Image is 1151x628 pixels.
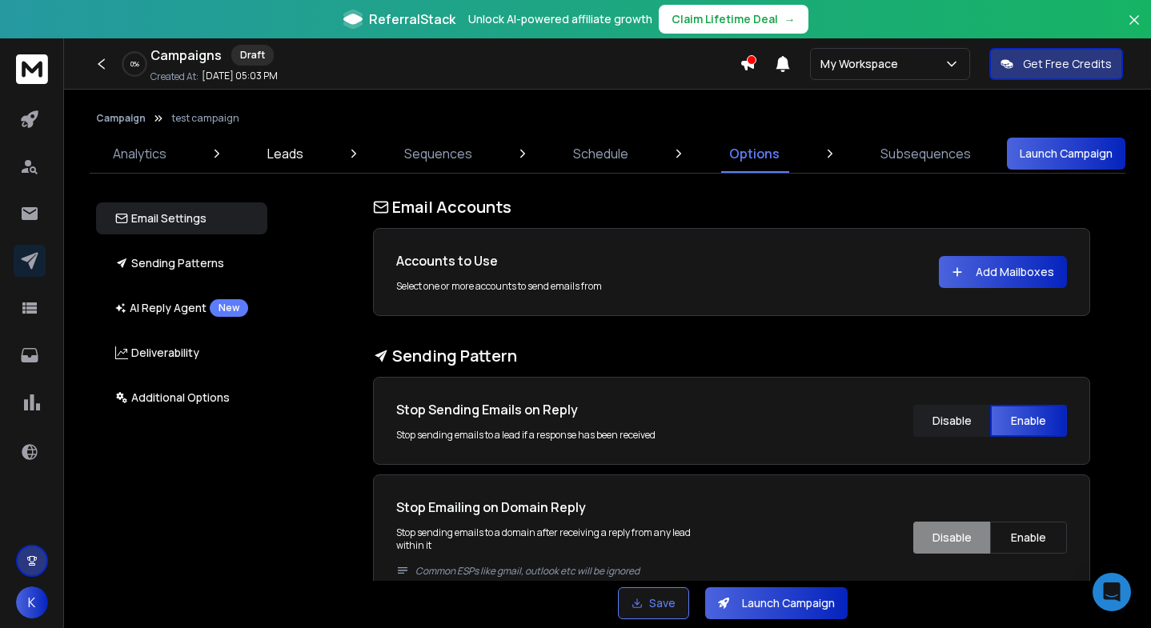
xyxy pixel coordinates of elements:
button: K [16,586,48,618]
p: test campaign [171,112,239,125]
p: Sequences [404,144,472,163]
span: ReferralStack [369,10,455,29]
h1: Campaigns [150,46,222,65]
p: Subsequences [880,144,971,163]
a: Subsequences [871,134,981,173]
a: Options [720,134,789,173]
p: Options [729,144,780,163]
button: Claim Lifetime Deal→ [659,5,808,34]
div: Draft [231,45,274,66]
a: Schedule [563,134,638,173]
a: Sequences [395,134,482,173]
p: Get Free Credits [1023,56,1112,72]
p: Schedule [573,144,628,163]
p: My Workspace [820,56,904,72]
p: 0 % [130,59,139,69]
button: Email Settings [96,202,267,234]
h1: Email Accounts [373,196,1090,218]
a: Analytics [103,134,176,173]
p: Leads [267,144,303,163]
p: Created At: [150,70,199,83]
button: Close banner [1124,10,1145,48]
p: Unlock AI-powered affiliate growth [468,11,652,27]
p: [DATE] 05:03 PM [202,70,278,82]
div: Open Intercom Messenger [1093,573,1131,611]
button: Launch Campaign [1007,138,1125,170]
a: Leads [258,134,313,173]
span: → [784,11,796,27]
p: Email Settings [115,210,207,226]
button: Campaign [96,112,146,125]
p: Analytics [113,144,166,163]
button: Get Free Credits [989,48,1123,80]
